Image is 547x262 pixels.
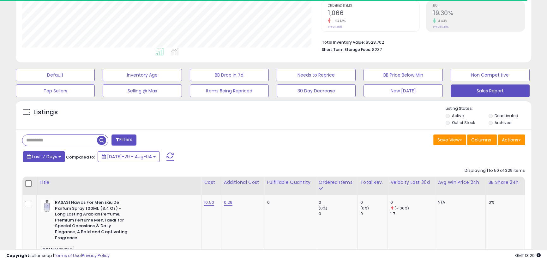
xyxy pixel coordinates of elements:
span: 2025-08-12 13:29 GMT [515,253,541,259]
button: [DATE]-29 - Aug-04 [98,151,160,162]
label: Deactivated [495,113,518,118]
span: Last 7 Days [32,153,57,160]
span: 614514331026 [41,246,74,253]
button: Top Sellers [16,84,95,97]
div: 0 [360,211,388,217]
div: Fulfillable Quantity [267,179,313,186]
b: Short Term Storage Fees: [322,47,371,52]
small: (0%) [360,206,369,211]
div: Title [39,179,199,186]
button: Columns [467,134,497,145]
button: Inventory Age [103,69,182,81]
small: (-100%) [394,206,409,211]
h5: Listings [33,108,58,117]
div: seller snap | | [6,253,110,259]
small: -24.13% [331,19,346,23]
div: Velocity Last 30d [390,179,432,186]
button: Selling @ Max [103,84,182,97]
label: Archived [495,120,512,125]
button: Default [16,69,95,81]
button: New [DATE] [364,84,442,97]
b: RASASI Hawas For Men Eau De Parfum Spray 100ML (3.4 Oz) - Long Lasting Arabian Perfume, Premium P... [55,200,132,242]
div: 0 [319,211,358,217]
button: 30 Day Decrease [277,84,356,97]
button: BB Price Below Min [364,69,442,81]
button: Sales Report [451,84,530,97]
div: Displaying 1 to 50 of 329 items [465,168,525,174]
p: Listing States: [446,106,531,112]
div: 0 [390,200,435,205]
a: 0.29 [224,199,233,206]
div: 0 [360,200,388,205]
span: Ordered Items [328,4,419,8]
button: Items Being Repriced [190,84,269,97]
small: 4.44% [436,19,448,23]
div: 0 [319,200,358,205]
div: Cost [204,179,219,186]
img: 31HybexqWrL._SL40_.jpg [41,200,53,212]
b: Total Inventory Value: [322,40,365,45]
button: Save View [433,134,466,145]
span: ROI [433,4,525,8]
button: Last 7 Days [23,151,65,162]
a: Terms of Use [54,253,81,259]
button: Actions [498,134,525,145]
div: Additional Cost [224,179,262,186]
small: (0%) [319,206,328,211]
button: Filters [111,134,136,146]
button: Non Competitive [451,69,530,81]
div: 1.7 [390,211,435,217]
strong: Copyright [6,253,29,259]
li: $528,702 [322,38,520,46]
span: [DATE]-29 - Aug-04 [107,153,152,160]
span: Columns [471,137,491,143]
div: 0 [267,200,311,205]
a: 10.50 [204,199,214,206]
div: Total Rev. [360,179,385,186]
a: Privacy Policy [82,253,110,259]
span: $237 [372,47,382,53]
div: Ordered Items [319,179,355,186]
div: BB Share 24h. [488,179,522,186]
small: Prev: 18.48% [433,25,448,29]
button: BB Drop in 7d [190,69,269,81]
button: Needs to Reprice [277,69,356,81]
small: Prev: 1,405 [328,25,342,29]
div: N/A [438,200,481,205]
h2: 19.30% [433,9,525,18]
div: 0% [488,200,520,205]
span: Compared to: [66,154,95,160]
h2: 1,066 [328,9,419,18]
div: Avg Win Price 24h. [438,179,483,186]
label: Active [452,113,463,118]
label: Out of Stock [452,120,475,125]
